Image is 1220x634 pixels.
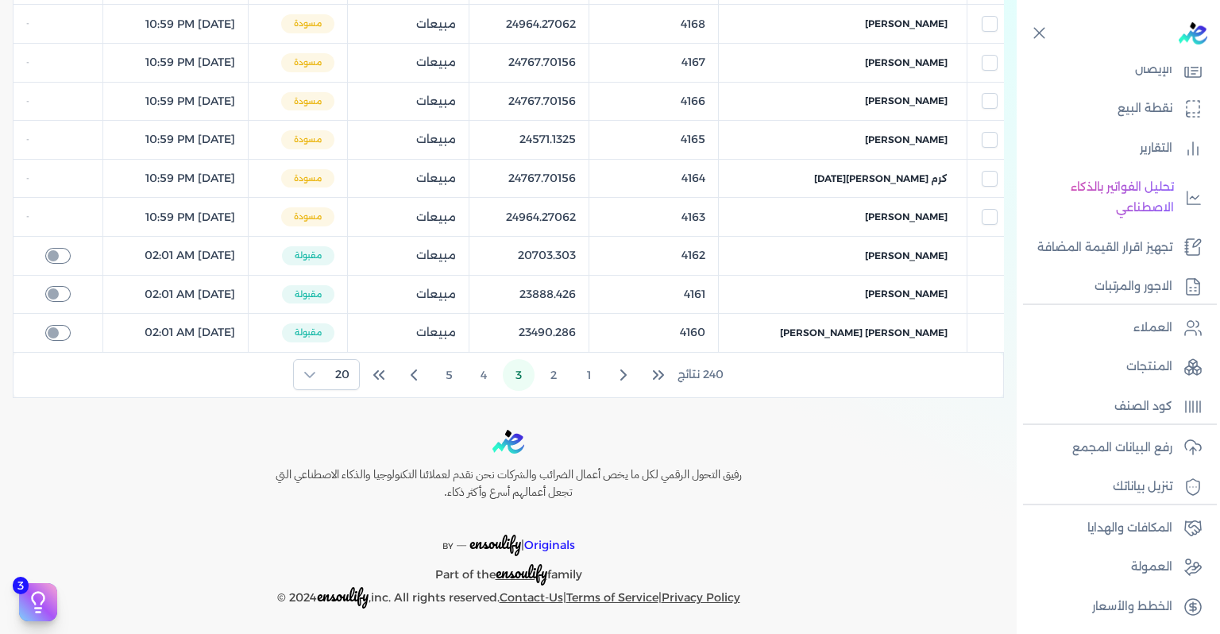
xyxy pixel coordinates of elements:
p: نقطة البيع [1118,99,1172,119]
span: مسودة [281,130,334,149]
a: كود الصنف [1017,390,1210,423]
a: العملاء [1017,311,1210,345]
a: Terms of Service [566,590,658,605]
span: مسودة [281,169,334,188]
td: 24964.27062 [469,198,589,237]
span: [PERSON_NAME] [865,56,948,70]
a: الخطط والأسعار [1017,590,1210,624]
td: 4167 [589,43,719,82]
span: 240 نتائج [678,366,724,383]
p: Part of the family [241,556,775,586]
div: - [26,172,90,185]
td: 24767.70156 [469,82,589,121]
td: مبيعات [348,82,469,121]
span: [PERSON_NAME] [865,17,948,31]
p: رفع البيانات المجمع [1072,438,1172,458]
p: العملاء [1133,318,1172,338]
a: التقارير [1017,132,1210,165]
button: Last Page [363,359,395,391]
span: Rows per page [326,360,359,389]
img: logo [1179,22,1207,44]
td: [DATE] 10:59 PM [102,5,249,44]
span: ensoulify [469,531,521,555]
a: العمولة [1017,551,1210,584]
a: ensoulify [496,567,547,582]
td: [DATE] 10:59 PM [102,159,249,198]
a: الإيصال [1017,53,1210,87]
p: المنتجات [1126,357,1172,377]
div: - [26,56,90,69]
p: كود الصنف [1114,396,1172,417]
span: [PERSON_NAME] [865,94,948,108]
td: مبيعات [348,159,469,198]
button: Previous Page [608,359,639,391]
a: الاجور والمرتبات [1017,270,1210,303]
td: 24767.70156 [469,159,589,198]
div: - [26,133,90,146]
a: المنتجات [1017,350,1210,384]
td: مبيعات [348,5,469,44]
td: مبيعات [348,43,469,82]
td: 24964.27062 [469,5,589,44]
p: © 2024 ,inc. All rights reserved. | | [241,586,775,609]
td: 24767.70156 [469,43,589,82]
p: الخطط والأسعار [1092,597,1172,617]
span: ensoulify [496,560,547,585]
span: [PERSON_NAME] [865,210,948,224]
span: مسودة [281,53,334,72]
img: logo [492,430,524,454]
button: Page 5 [433,359,465,391]
p: الاجور والمرتبات [1095,276,1172,297]
td: [DATE] 10:59 PM [102,121,249,160]
td: 4168 [589,5,719,44]
button: 3 [19,583,57,621]
span: ensoulify [317,583,369,608]
a: رفع البيانات المجمع [1017,431,1210,465]
button: Page 2 [538,359,569,391]
td: 4163 [589,198,719,237]
p: الإيصال [1135,60,1172,80]
td: 4165 [589,121,719,160]
p: العمولة [1131,557,1172,578]
p: | [241,514,775,557]
div: - [26,211,90,223]
span: [PERSON_NAME] [865,287,948,301]
h6: رفيق التحول الرقمي لكل ما يخص أعمال الضرائب والشركات نحن نقدم لعملائنا التكنولوجيا والذكاء الاصطن... [241,466,775,501]
td: [DATE] 10:59 PM [102,198,249,237]
a: Contact-Us [500,590,563,605]
p: تحليل الفواتير بالذكاء الاصطناعي [1025,177,1174,218]
button: Page 1 [573,359,604,391]
td: 4164 [589,159,719,198]
span: مسودة [281,14,334,33]
a: تحليل الفواتير بالذكاء الاصطناعي [1017,171,1210,224]
span: كرم [PERSON_NAME][DATE] [814,172,948,186]
button: Page 4 [468,359,500,391]
p: التقارير [1140,138,1172,159]
span: [PERSON_NAME] [865,133,948,147]
p: تجهيز اقرار القيمة المضافة [1037,238,1172,258]
div: - [26,17,90,30]
span: Originals [524,538,575,552]
button: Next Page [398,359,430,391]
span: [PERSON_NAME] [PERSON_NAME] [780,326,948,340]
td: مبيعات [348,198,469,237]
span: 3 [13,577,29,594]
a: تجهيز اقرار القيمة المضافة [1017,231,1210,265]
span: BY [442,541,454,551]
span: [PERSON_NAME] [865,249,948,263]
td: مبيعات [348,121,469,160]
td: 24571.1325 [469,121,589,160]
a: نقطة البيع [1017,92,1210,126]
button: First Page [643,359,674,391]
td: [DATE] 10:59 PM [102,43,249,82]
td: 4166 [589,82,719,121]
span: مسودة [281,92,334,111]
sup: __ [457,536,466,547]
span: مسودة [281,207,334,226]
td: [DATE] 10:59 PM [102,82,249,121]
button: Page 3 [503,359,535,391]
a: Privacy Policy [662,590,740,605]
div: - [26,95,90,108]
p: المكافات والهدايا [1087,518,1172,539]
a: المكافات والهدايا [1017,512,1210,545]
